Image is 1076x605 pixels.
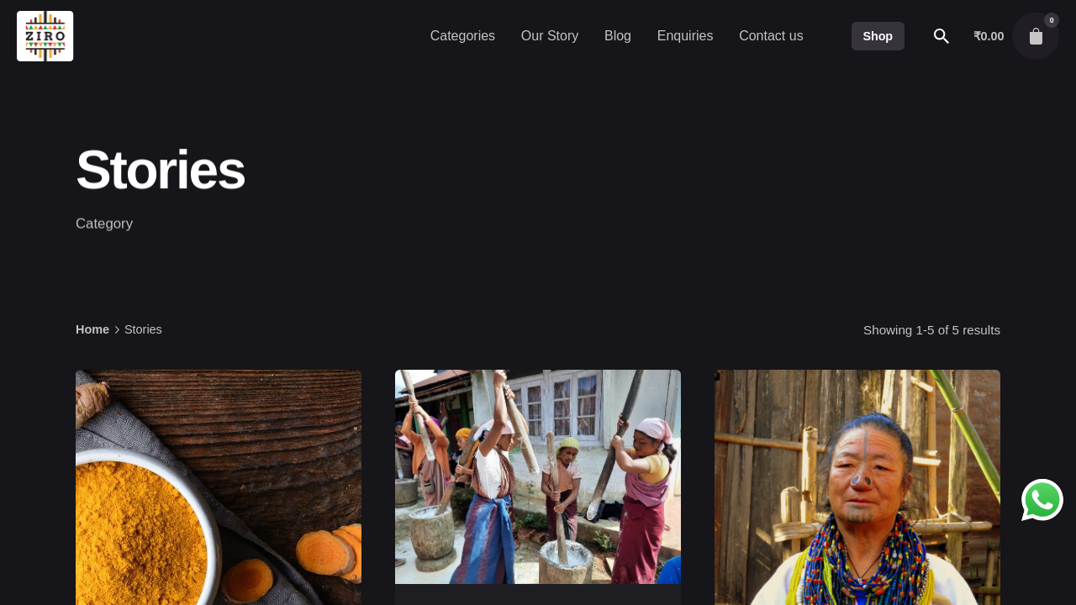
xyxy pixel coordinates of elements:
[76,143,677,197] h1: Stories
[863,320,1000,340] div: Showing 1-5 of 5 results
[430,28,495,45] span: Categories
[973,29,1005,43] bdi: 0.00
[17,11,74,61] img: ZIRO
[973,29,981,43] span: ₹
[726,18,816,55] a: Contact us
[508,18,591,55] a: Our Story
[417,18,508,55] a: Categories
[521,28,578,45] span: Our Story
[76,213,630,236] div: Category
[863,320,1000,340] div: filter-overlay
[644,18,725,55] a: Enquiries
[973,30,1005,43] a: ₹0.00
[657,28,714,45] span: Enquiries
[1012,13,1059,60] button: cart
[592,18,645,55] a: Blog
[76,323,109,336] a: Home
[1021,479,1063,521] div: WhatsApp us
[739,28,803,45] span: Contact us
[852,22,905,50] a: Shop
[604,28,631,45] span: Blog
[1044,13,1059,28] span: 0
[76,290,162,370] nav: breadcrumb
[17,4,74,68] a: ZIRO ZIRO
[124,323,162,336] span: Stories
